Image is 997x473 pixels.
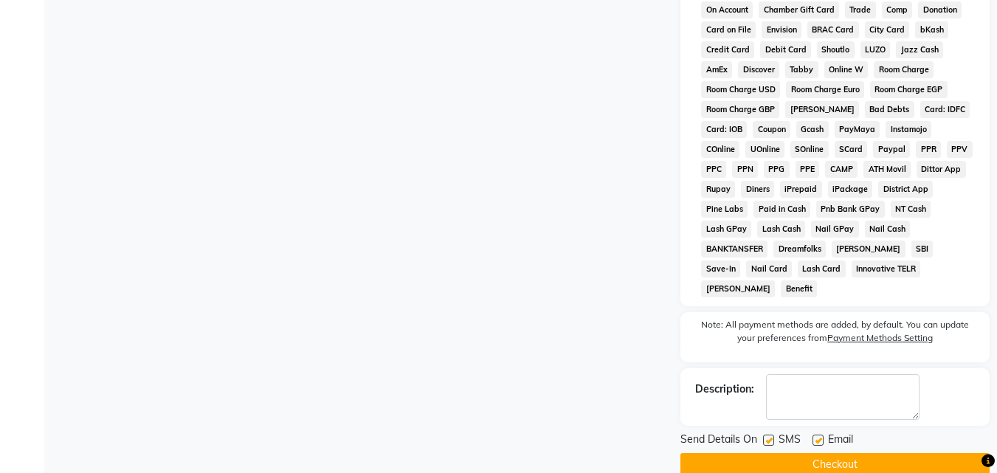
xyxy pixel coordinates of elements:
[811,221,859,238] span: Nail GPay
[870,81,948,98] span: Room Charge EGP
[753,121,790,138] span: Coupon
[732,161,758,178] span: PPN
[865,101,914,118] span: Bad Debts
[764,161,790,178] span: PPG
[701,121,747,138] span: Card: IOB
[915,21,948,38] span: bKash
[701,241,767,258] span: BANKTANSFER
[874,61,934,78] span: Room Charge
[701,1,753,18] span: On Account
[852,260,921,277] span: Innovative TELR
[790,141,829,158] span: SOnline
[759,1,839,18] span: Chamber Gift Card
[701,280,775,297] span: [PERSON_NAME]
[695,381,754,397] div: Description:
[746,260,792,277] span: Nail Card
[701,101,779,118] span: Room Charge GBP
[835,141,868,158] span: SCard
[796,121,829,138] span: Gcash
[781,280,817,297] span: Benefit
[911,241,934,258] span: SBI
[896,41,943,58] span: Jazz Cash
[695,318,975,351] label: Note: All payment methods are added, by default. You can update your preferences from
[762,21,801,38] span: Envision
[865,21,910,38] span: City Card
[825,161,858,178] span: CAMP
[745,141,784,158] span: UOnline
[918,1,962,18] span: Donation
[785,101,859,118] span: [PERSON_NAME]
[760,41,811,58] span: Debit Card
[701,81,780,98] span: Room Charge USD
[773,241,826,258] span: Dreamfolks
[917,161,966,178] span: Dittor App
[680,432,757,450] span: Send Details On
[785,61,818,78] span: Tabby
[796,161,820,178] span: PPE
[786,81,864,98] span: Room Charge Euro
[845,1,876,18] span: Trade
[832,241,905,258] span: [PERSON_NAME]
[780,181,822,198] span: iPrepaid
[701,61,732,78] span: AmEx
[824,61,869,78] span: Online W
[828,181,873,198] span: iPackage
[738,61,779,78] span: Discover
[891,201,931,218] span: NT Cash
[816,201,885,218] span: Pnb Bank GPay
[873,141,910,158] span: Paypal
[701,161,726,178] span: PPC
[863,161,911,178] span: ATH Movil
[701,201,748,218] span: Pine Labs
[701,21,756,38] span: Card on File
[865,221,911,238] span: Nail Cash
[741,181,774,198] span: Diners
[757,221,805,238] span: Lash Cash
[798,260,846,277] span: Lash Card
[920,101,970,118] span: Card: IDFC
[701,141,739,158] span: COnline
[701,41,754,58] span: Credit Card
[947,141,973,158] span: PPV
[878,181,933,198] span: District App
[916,141,941,158] span: PPR
[701,260,740,277] span: Save-In
[701,221,751,238] span: Lash GPay
[882,1,913,18] span: Comp
[860,41,891,58] span: LUZO
[753,201,810,218] span: Paid in Cash
[886,121,931,138] span: Instamojo
[807,21,859,38] span: BRAC Card
[835,121,880,138] span: PayMaya
[827,331,933,345] label: Payment Methods Setting
[701,181,735,198] span: Rupay
[817,41,855,58] span: Shoutlo
[828,432,853,450] span: Email
[779,432,801,450] span: SMS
